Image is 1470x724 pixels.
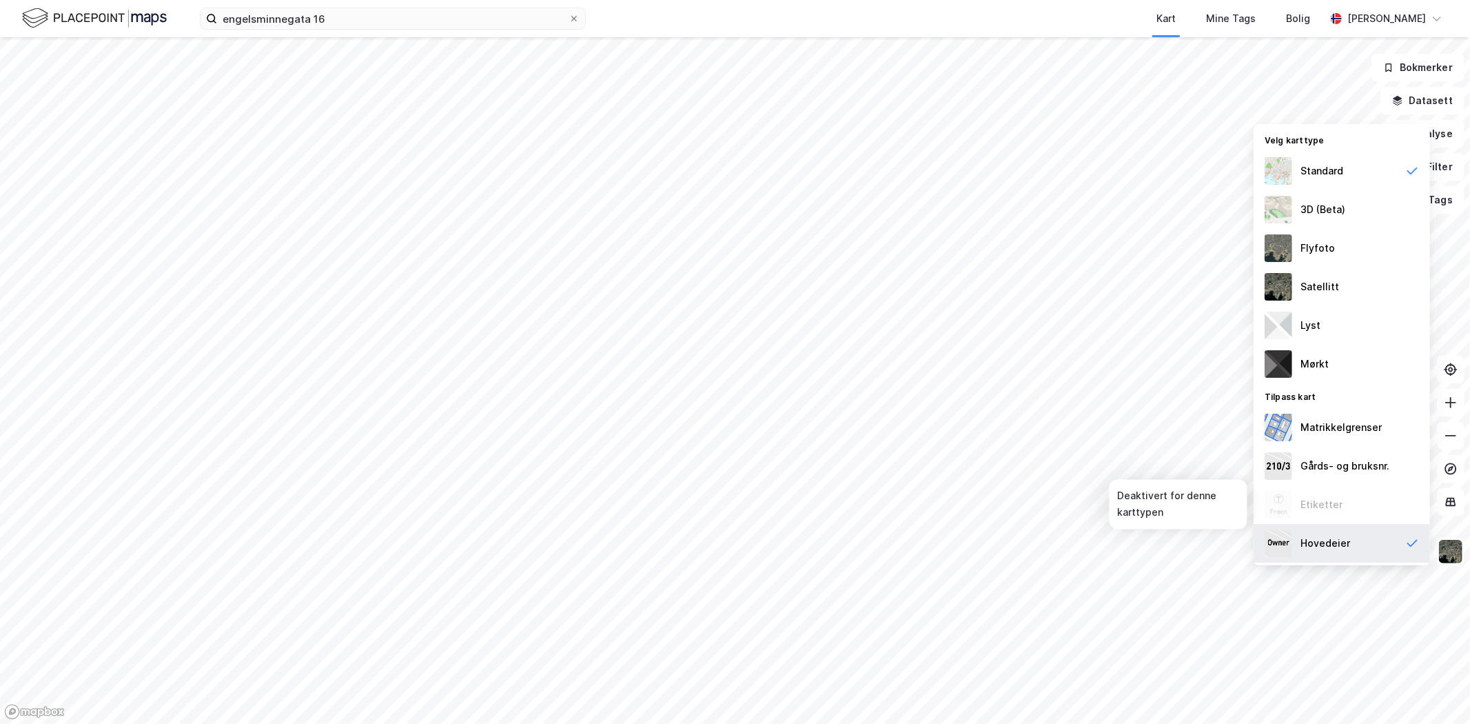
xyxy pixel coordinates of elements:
div: Standard [1300,163,1343,179]
div: Lyst [1300,317,1320,334]
div: Hovedeier [1300,535,1350,552]
img: Z [1265,234,1292,262]
input: Søk på adresse, matrikkel, gårdeiere, leietakere eller personer [217,8,569,29]
div: 3D (Beta) [1300,201,1345,218]
img: Z [1265,491,1292,519]
div: Matrikkelgrenser [1300,419,1382,436]
div: Kart [1156,10,1176,27]
img: Z [1265,196,1292,223]
img: majorOwner.b5e170eddb5c04bfeeff.jpeg [1265,530,1292,557]
div: Mine Tags [1206,10,1256,27]
img: Z [1265,157,1292,185]
button: Analyse [1385,120,1464,148]
img: logo.f888ab2527a4732fd821a326f86c7f29.svg [22,6,167,30]
img: nCdM7BzjoCAAAAAElFTkSuQmCC [1265,350,1292,378]
div: Flyfoto [1300,240,1335,257]
img: cadastreKeys.547ab17ec502f5a4ef2b.jpeg [1265,452,1292,480]
button: Filter [1398,153,1464,181]
img: 9k= [1265,273,1292,301]
div: Tilpass kart [1254,383,1430,408]
iframe: Chat Widget [1401,658,1470,724]
img: luj3wr1y2y3+OchiMxRmMxRlscgabnMEmZ7DJGWxyBpucwSZnsMkZbHIGm5zBJmewyRlscgabnMEmZ7DJGWxyBpucwSZnsMkZ... [1265,312,1292,339]
img: 9k= [1438,539,1464,565]
div: Etiketter [1300,496,1343,513]
a: Mapbox homepage [4,704,65,720]
button: Tags [1400,186,1464,214]
div: Gårds- og bruksnr. [1300,458,1389,474]
div: Velg karttype [1254,127,1430,152]
div: Mørkt [1300,356,1329,372]
div: Satellitt [1300,279,1339,295]
img: cadastreBorders.cfe08de4b5ddd52a10de.jpeg [1265,414,1292,441]
button: Bokmerker [1371,54,1464,81]
div: Bolig [1286,10,1310,27]
div: [PERSON_NAME] [1347,10,1426,27]
button: Datasett [1380,87,1464,114]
